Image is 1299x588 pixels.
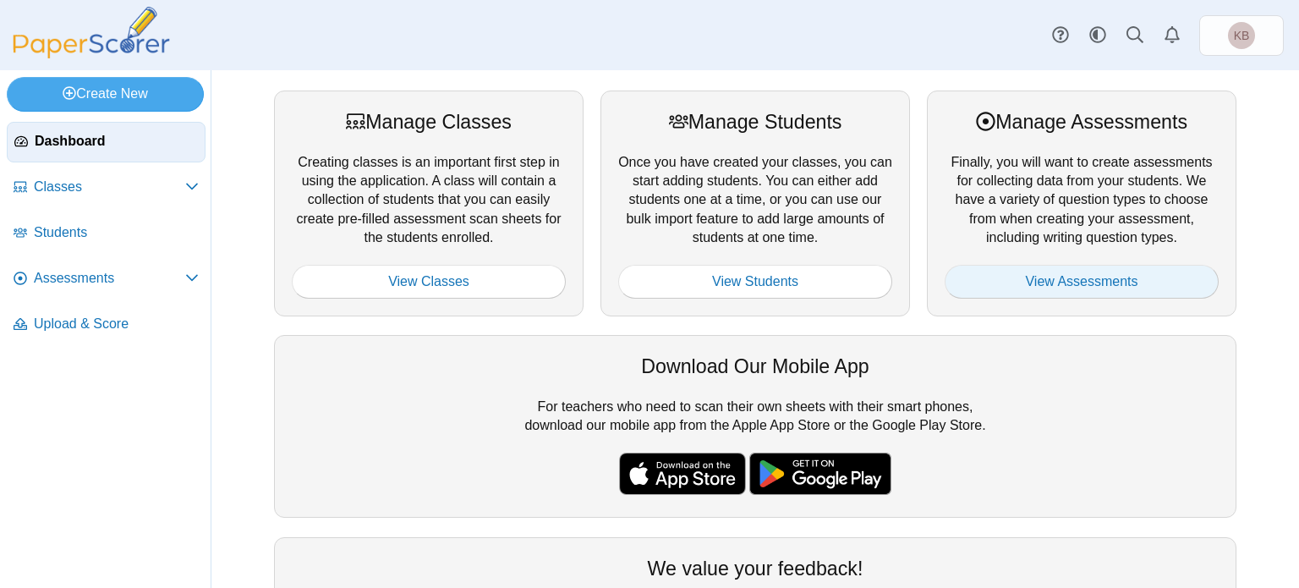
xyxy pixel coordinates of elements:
[7,47,176,61] a: PaperScorer
[600,91,910,316] div: Once you have created your classes, you can start adding students. You can either add students on...
[292,108,566,135] div: Manage Classes
[618,108,892,135] div: Manage Students
[1228,22,1255,49] span: Kerem Bais Yaakov
[618,265,892,299] a: View Students
[292,555,1219,582] div: We value your feedback!
[7,168,206,208] a: Classes
[35,132,198,151] span: Dashboard
[945,265,1219,299] a: View Assessments
[292,353,1219,380] div: Download Our Mobile App
[34,178,185,196] span: Classes
[1199,15,1284,56] a: Kerem Bais Yaakov
[927,91,1236,316] div: Finally, you will want to create assessments for collecting data from your students. We have a va...
[7,259,206,299] a: Assessments
[945,108,1219,135] div: Manage Assessments
[34,315,199,333] span: Upload & Score
[274,91,584,316] div: Creating classes is an important first step in using the application. A class will contain a coll...
[34,223,199,242] span: Students
[7,122,206,162] a: Dashboard
[274,335,1236,518] div: For teachers who need to scan their own sheets with their smart phones, download our mobile app f...
[7,305,206,345] a: Upload & Score
[34,269,185,288] span: Assessments
[619,453,746,495] img: apple-store-badge.svg
[1234,30,1250,41] span: Kerem Bais Yaakov
[7,213,206,254] a: Students
[1154,17,1191,54] a: Alerts
[749,453,891,495] img: google-play-badge.png
[292,265,566,299] a: View Classes
[7,77,204,111] a: Create New
[7,7,176,58] img: PaperScorer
